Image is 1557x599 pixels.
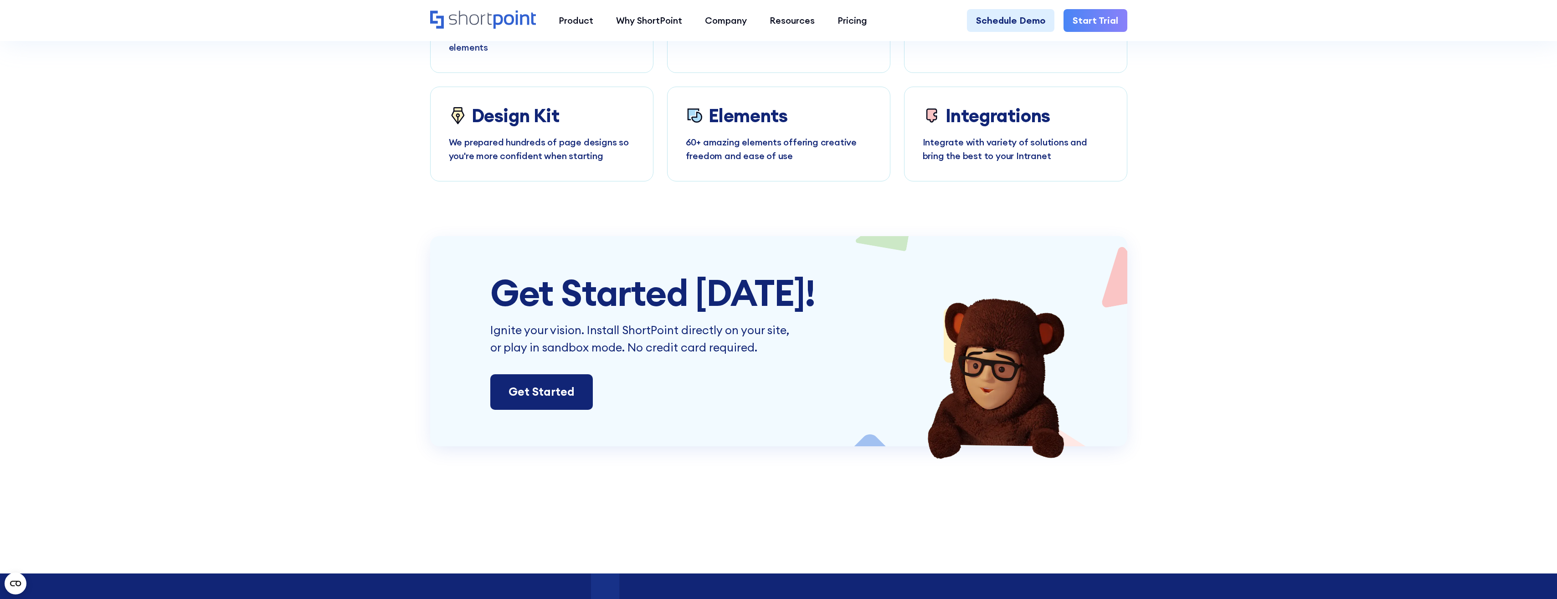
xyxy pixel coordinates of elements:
iframe: Chat Widget [1393,493,1557,599]
div: Why ShortPoint [616,14,682,27]
a: Get Started [490,374,593,410]
p: Ignite your vision. Install ShortPoint directly on your site, or play in sandbox mode. No credit ... [490,322,792,356]
a: Schedule Demo [967,9,1054,32]
div: Design Kit [472,105,560,126]
div: Product [559,14,593,27]
a: Design KitWe prepared hundreds of page designs so you're more confident when starting [430,87,653,181]
a: Company [694,9,758,32]
button: Open CMP widget [5,573,26,594]
p: We prepared hundreds of page designs so you're more confident when starting [449,135,635,163]
div: Company [705,14,747,27]
a: Pricing [826,9,879,32]
a: Resources [758,9,826,32]
h3: Integrations [946,105,1050,126]
p: 60+ amazing elements offering creative freedom and ease of use [686,135,872,163]
a: Product [547,9,605,32]
a: Why ShortPoint [605,9,694,32]
a: Home [430,10,536,30]
div: Pricing [838,14,867,27]
a: IntegrationsIntegrate with variety of solutions and bring the best to your Intranet [904,87,1127,181]
a: Elements60+ amazing elements offering creative freedom and ease of use [667,87,890,181]
a: Start Trial [1064,9,1127,32]
div: Get Started [DATE]! [490,273,1068,313]
div: Elements [709,105,788,126]
p: Integrate with variety of solutions and bring the best to your Intranet [923,135,1109,163]
div: Resources [770,14,815,27]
